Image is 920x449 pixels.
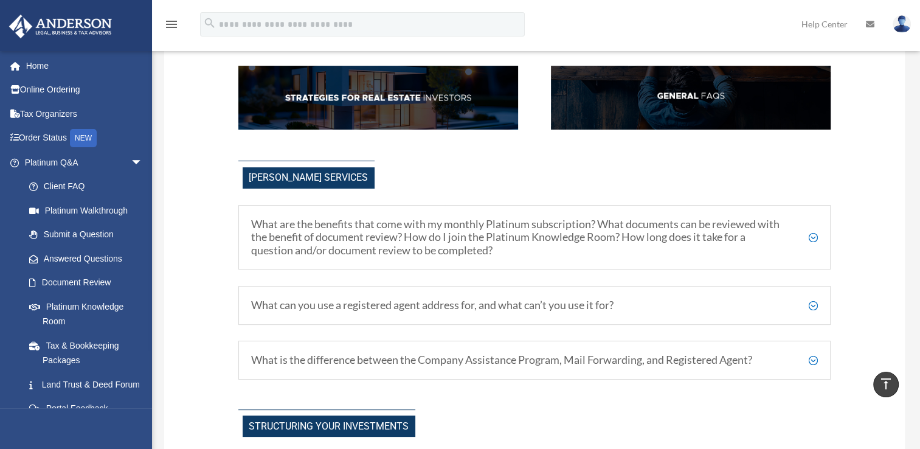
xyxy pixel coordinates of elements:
[17,372,161,397] a: Land Trust & Deed Forum
[243,167,375,189] span: [PERSON_NAME] Services
[251,353,818,367] h5: What is the difference between the Company Assistance Program, Mail Forwarding, and Registered Ag...
[70,129,97,147] div: NEW
[164,21,179,32] a: menu
[203,16,216,30] i: search
[879,377,893,391] i: vertical_align_top
[243,416,415,437] span: Structuring Your investments
[9,126,161,151] a: Order StatusNEW
[9,150,161,175] a: Platinum Q&Aarrow_drop_down
[131,150,155,175] span: arrow_drop_down
[17,198,161,223] a: Platinum Walkthrough
[251,299,818,312] h5: What can you use a registered agent address for, and what can’t you use it for?
[251,218,818,257] h5: What are the benefits that come with my monthly Platinum subscription? What documents can be revi...
[9,102,161,126] a: Tax Organizers
[893,15,911,33] img: User Pic
[551,66,831,129] img: GenFAQ_hdr
[238,66,518,129] img: StratsRE_hdr
[9,78,161,102] a: Online Ordering
[17,333,161,372] a: Tax & Bookkeeping Packages
[17,271,161,295] a: Document Review
[17,175,155,199] a: Client FAQ
[17,246,161,271] a: Answered Questions
[17,397,161,421] a: Portal Feedback
[9,54,161,78] a: Home
[873,372,899,397] a: vertical_align_top
[17,223,161,247] a: Submit a Question
[164,17,179,32] i: menu
[5,15,116,38] img: Anderson Advisors Platinum Portal
[17,294,161,333] a: Platinum Knowledge Room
